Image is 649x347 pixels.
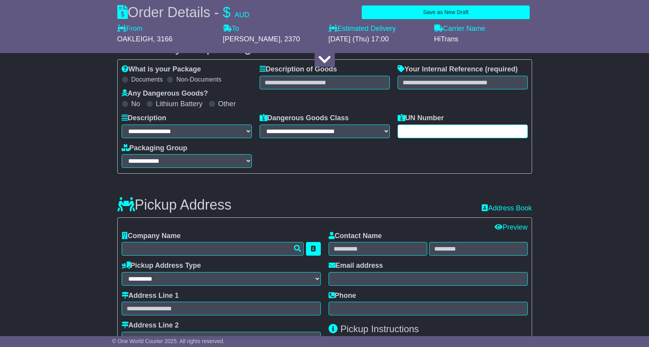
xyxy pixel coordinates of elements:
[329,292,356,300] label: Phone
[434,35,532,44] div: HiTrans
[235,11,249,19] span: AUD
[112,338,225,344] span: © One World Courier 2025. All rights reserved.
[329,232,382,240] label: Contact Name
[260,114,349,123] label: Dangerous Goods Class
[218,100,236,109] label: Other
[122,114,166,123] label: Description
[260,65,337,74] label: Description of Goods
[131,76,163,83] label: Documents
[495,223,527,231] a: Preview
[223,25,239,33] label: To
[223,4,231,20] span: $
[131,100,140,109] label: No
[122,292,179,300] label: Address Line 1
[362,5,530,19] button: Save as New Draft
[117,35,153,43] span: OAKLEIGH
[117,25,143,33] label: From
[117,4,249,21] div: Order Details -
[329,35,426,44] div: [DATE] (Thu) 17:00
[122,232,181,240] label: Company Name
[153,35,173,43] span: , 3166
[122,65,201,74] label: What is your Package
[223,35,281,43] span: [PERSON_NAME]
[329,262,383,270] label: Email address
[281,35,300,43] span: , 2370
[340,324,419,334] span: Pickup Instructions
[176,76,221,83] label: Non-Documents
[482,204,532,213] a: Address Book
[434,25,485,33] label: Carrier Name
[398,65,518,74] label: Your Internal Reference (required)
[122,321,179,330] label: Address Line 2
[122,262,201,270] label: Pickup Address Type
[398,114,444,123] label: UN Number
[156,100,203,109] label: Lithium Battery
[117,197,232,213] h3: Pickup Address
[122,89,208,98] label: Any Dangerous Goods?
[122,144,187,153] label: Packaging Group
[329,25,426,33] label: Estimated Delivery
